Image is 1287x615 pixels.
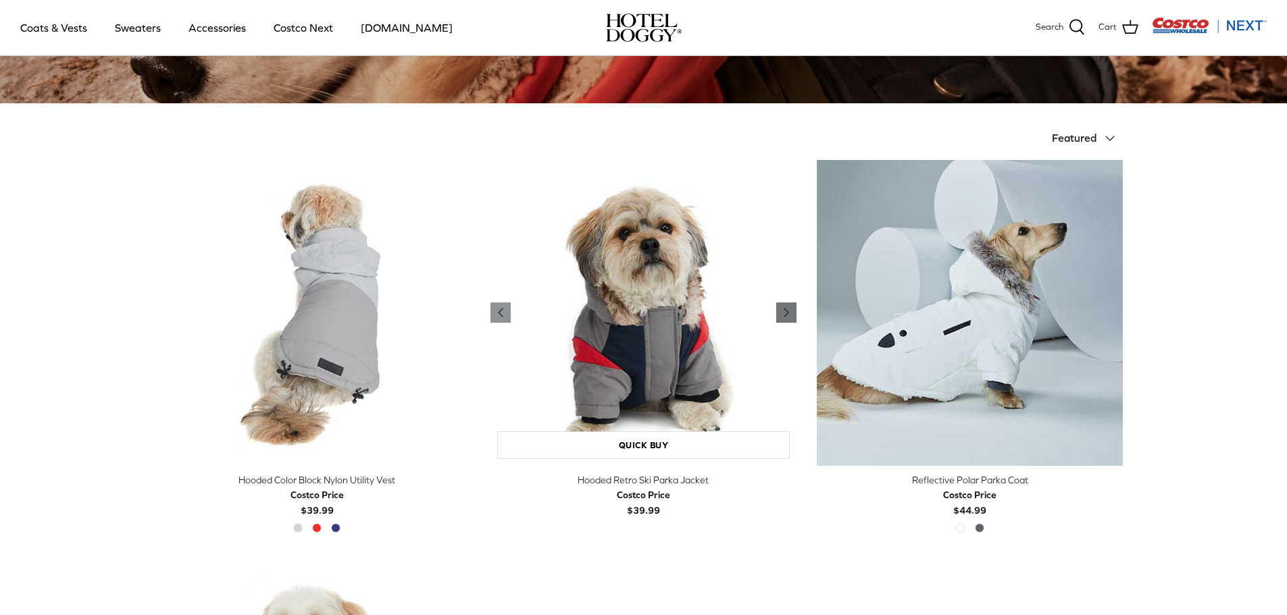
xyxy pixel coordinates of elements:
[817,473,1123,518] a: Reflective Polar Parka Coat Costco Price$44.99
[606,14,682,42] a: hoteldoggy.com hoteldoggycom
[943,487,996,502] div: Costco Price
[1099,20,1117,34] span: Cart
[103,5,173,51] a: Sweaters
[1099,19,1138,36] a: Cart
[1052,132,1096,144] span: Featured
[943,487,996,515] b: $44.99
[164,160,470,466] a: Hooded Color Block Nylon Utility Vest
[1036,20,1063,34] span: Search
[1152,26,1267,36] a: Visit Costco Next
[291,487,344,515] b: $39.99
[617,487,670,502] div: Costco Price
[490,302,511,323] a: Previous
[776,302,797,323] a: Previous
[817,473,1123,487] div: Reflective Polar Parka Coat
[817,160,1123,466] a: Reflective Polar Parka Coat
[176,5,258,51] a: Accessories
[1036,19,1085,36] a: Search
[8,5,99,51] a: Coats & Vests
[490,160,797,466] a: Hooded Retro Ski Parka Jacket
[349,5,465,51] a: [DOMAIN_NAME]
[164,473,470,487] div: Hooded Color Block Nylon Utility Vest
[1152,17,1267,34] img: Costco Next
[164,473,470,518] a: Hooded Color Block Nylon Utility Vest Costco Price$39.99
[291,487,344,502] div: Costco Price
[490,473,797,487] div: Hooded Retro Ski Parka Jacket
[1052,124,1124,153] button: Featured
[490,473,797,518] a: Hooded Retro Ski Parka Jacket Costco Price$39.99
[617,487,670,515] b: $39.99
[606,14,682,42] img: hoteldoggycom
[497,431,790,459] a: Quick buy
[261,5,345,51] a: Costco Next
